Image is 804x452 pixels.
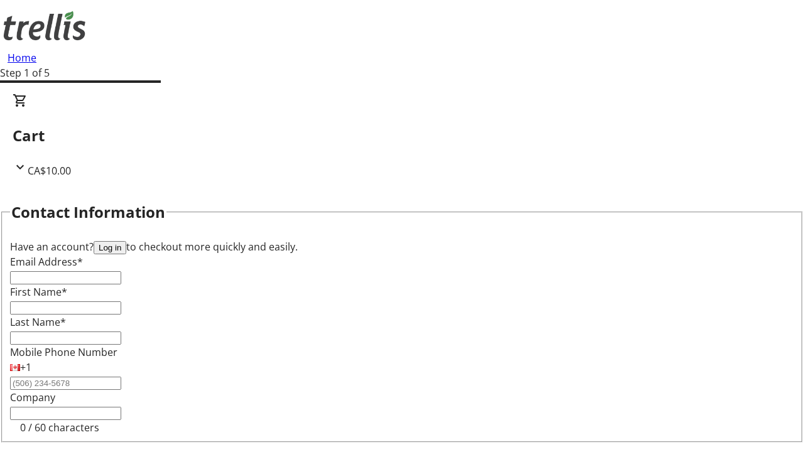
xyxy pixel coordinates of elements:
div: Have an account? to checkout more quickly and easily. [10,239,794,254]
h2: Cart [13,124,791,147]
label: Mobile Phone Number [10,345,117,359]
span: CA$10.00 [28,164,71,178]
label: Email Address* [10,255,83,269]
tr-character-limit: 0 / 60 characters [20,421,99,434]
label: First Name* [10,285,67,299]
input: (506) 234-5678 [10,377,121,390]
button: Log in [94,241,126,254]
label: Company [10,390,55,404]
h2: Contact Information [11,201,165,223]
label: Last Name* [10,315,66,329]
div: CartCA$10.00 [13,93,791,178]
